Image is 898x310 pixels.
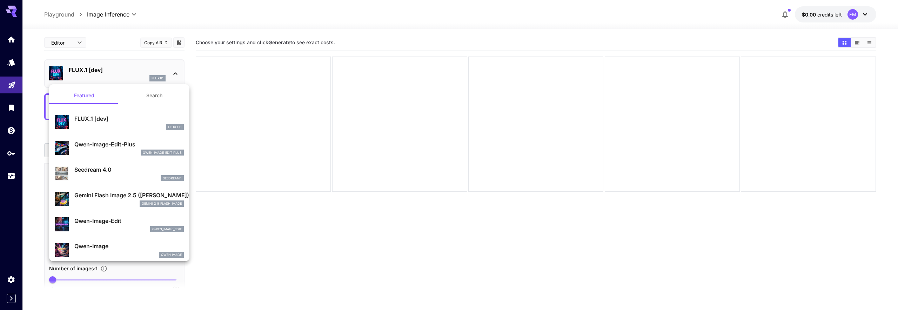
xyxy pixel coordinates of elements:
div: Qwen-ImageQwen Image [55,239,184,260]
p: gemini_2_5_flash_image [142,201,182,206]
div: Seedream 4.0seedream4 [55,163,184,184]
button: Search [119,87,189,104]
p: Qwen Image [161,252,182,257]
p: FLUX.1 [dev] [74,114,184,123]
p: qwen_image_edit_plus [143,150,182,155]
div: Qwen-Image-Edit-Plusqwen_image_edit_plus [55,137,184,159]
div: Qwen-Image-Editqwen_image_edit [55,214,184,235]
p: FLUX.1 D [168,125,182,130]
p: Seedream 4.0 [74,165,184,174]
p: Qwen-Image [74,242,184,250]
div: FLUX.1 [dev]FLUX.1 D [55,112,184,133]
p: Qwen-Image-Edit [74,217,184,225]
div: Gemini Flash Image 2.5 ([PERSON_NAME])gemini_2_5_flash_image [55,188,184,210]
button: Featured [49,87,119,104]
p: Qwen-Image-Edit-Plus [74,140,184,149]
p: qwen_image_edit [152,227,182,232]
p: Gemini Flash Image 2.5 ([PERSON_NAME]) [74,191,184,199]
p: seedream4 [163,176,182,181]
